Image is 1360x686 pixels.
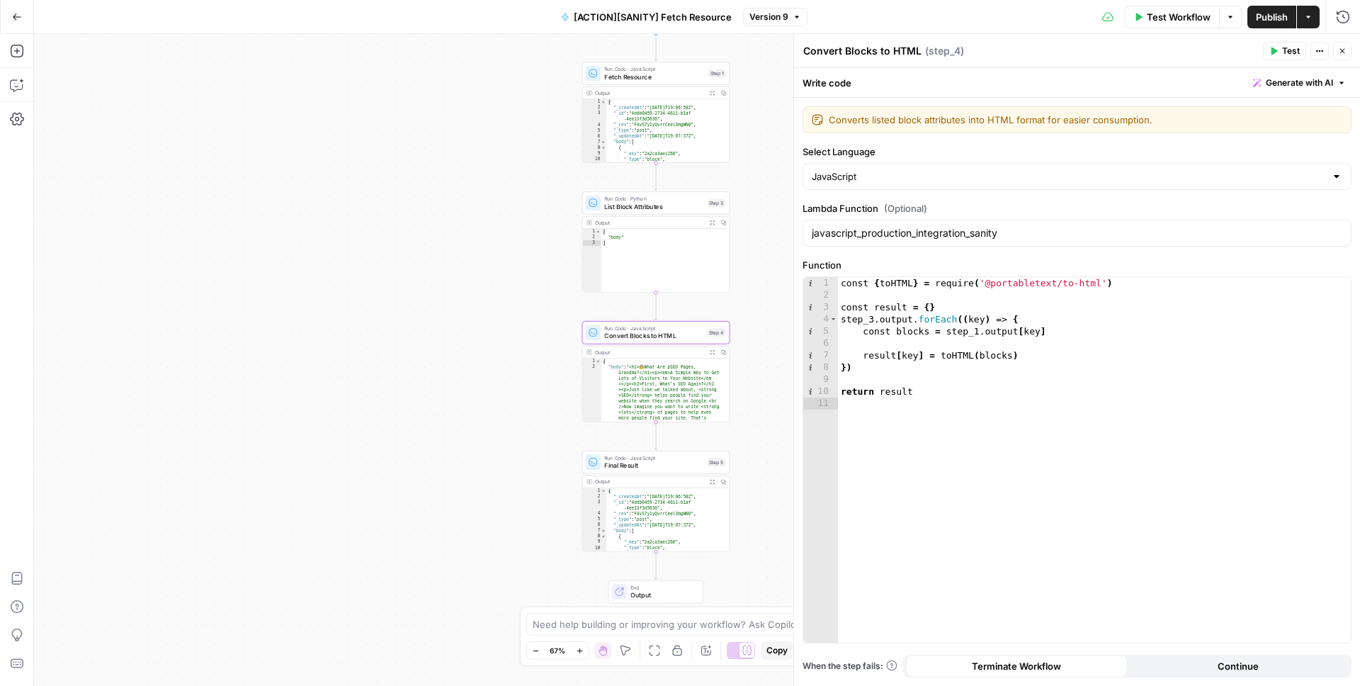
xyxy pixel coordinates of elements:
div: 7 [582,528,606,534]
div: 9 [582,539,606,545]
div: Step 1 [708,69,725,78]
div: 9 [582,150,606,156]
div: 8 [803,361,838,373]
div: Output [595,348,703,356]
div: Run Code · JavaScriptFinal ResultStep 5Output{ "_createdAt":"[DATE]T19:06:58Z", "_id":"4ddb0459-2... [582,451,730,552]
div: 5 [582,128,606,133]
span: Toggle code folding, rows 1 through 476 [601,488,606,493]
span: Info, read annotations row 1 [803,277,816,289]
span: [ACTION][SANITY] Fetch Resource [574,10,732,24]
span: Toggle code folding, rows 8 through 21 [601,534,606,539]
div: Run Code · JavaScriptFetch ResourceStep 1Output{ "_createdAt":"[DATE]T19:06:58Z", "_id":"4ddb0459... [582,62,730,163]
textarea: Converts listed block attributes into HTML format for easier consumption. [829,113,1342,127]
div: 1 [582,229,601,235]
div: 6 [803,337,838,349]
div: 10 [803,386,838,398]
div: 10 [582,157,606,162]
span: End [630,584,695,592]
div: 4 [803,313,838,325]
span: Toggle code folding, rows 4 through 8 [829,313,837,325]
div: Step 5 [708,458,726,466]
span: Test Workflow [1147,10,1211,24]
button: Test [1263,42,1306,60]
div: 8 [582,145,606,150]
div: 3 [803,301,838,313]
div: 2 [803,289,838,301]
span: Convert Blocks to HTML [604,331,703,340]
div: Run Code · PythonList Block AttributesStep 3Output[ "body"] [582,191,730,293]
label: Lambda Function [803,201,1351,215]
div: 5 [803,325,838,337]
span: 67% [550,645,565,656]
span: Final Result [604,461,703,470]
span: Copy [766,644,788,657]
g: Edge from step_4 to step_5 [654,422,657,450]
button: Publish [1247,6,1296,28]
span: Info, read annotations row 10 [803,386,816,398]
span: Terminate Workflow [972,659,1061,673]
div: 3 [582,240,601,246]
span: Toggle code folding, rows 7 through 464 [601,139,606,145]
div: 2 [582,494,606,500]
button: Copy [761,641,793,660]
g: Edge from step_3 to step_4 [654,293,657,320]
button: Continue [1128,655,1349,677]
div: 8 [582,534,606,539]
div: 3 [582,500,606,511]
span: Info, read annotations row 5 [803,325,816,337]
div: Step 3 [708,198,726,207]
span: Toggle code folding, rows 7 through 464 [601,528,606,534]
div: Run Code · JavaScriptConvert Blocks to HTMLStep 4Output{ "body":"<h1>🧓What Are pSEO Pages, Grandm... [582,321,730,422]
div: 11 [582,551,606,556]
span: Info, read annotations row 3 [803,301,816,313]
span: List Block Attributes [604,201,703,210]
span: Toggle code folding, rows 11 through 18 [601,551,606,556]
label: Select Language [803,145,1351,159]
div: 1 [582,99,606,105]
div: 1 [582,488,606,493]
span: Run Code · JavaScript [604,65,704,73]
span: Toggle code folding, rows 1 through 471 [601,99,606,105]
button: Version 9 [743,8,807,26]
div: 2 [582,364,601,650]
span: Test [1282,45,1300,57]
span: Info, read annotations row 8 [803,361,816,373]
div: 6 [582,522,606,528]
g: Edge from step_5 to end [654,552,657,580]
div: 4 [582,511,606,517]
div: Output [595,89,703,97]
span: Run Code · JavaScript [604,454,703,462]
label: Function [803,258,1351,272]
div: 2 [582,235,601,240]
g: Edge from start to step_1 [654,33,657,61]
button: Generate with AI [1247,74,1351,92]
textarea: Convert Blocks to HTML [803,44,922,58]
span: Run Code · Python [604,195,703,203]
span: Info, read annotations row 7 [803,349,816,361]
div: 6 [582,133,606,139]
div: 5 [582,517,606,522]
button: Test Workflow [1125,6,1219,28]
button: [ACTION][SANITY] Fetch Resource [552,6,740,28]
div: 4 [582,122,606,128]
div: Output [595,219,703,227]
span: Toggle code folding, rows 11 through 18 [601,162,606,168]
span: ( step_4 ) [925,44,964,58]
span: Generate with AI [1266,77,1333,89]
span: Toggle code folding, rows 1 through 3 [596,359,601,364]
div: 7 [803,349,838,361]
div: EndOutput [582,580,730,603]
div: Step 4 [707,328,725,337]
span: When the step fails: [803,660,897,673]
div: 11 [803,398,838,410]
div: 1 [803,277,838,289]
span: Fetch Resource [604,72,704,81]
span: Toggle code folding, rows 1 through 3 [596,229,601,235]
div: 10 [582,545,606,551]
span: Run Code · JavaScript [604,325,703,332]
div: Write code [794,68,1360,97]
span: Publish [1256,10,1288,24]
div: 9 [803,373,838,386]
div: 3 [582,111,606,122]
div: Output [595,478,703,485]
